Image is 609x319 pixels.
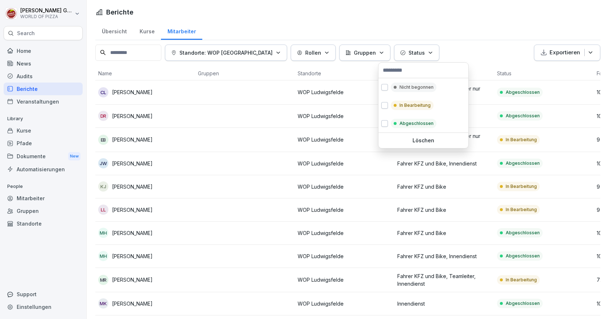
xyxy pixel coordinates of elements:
p: Standorte: WOP [GEOGRAPHIC_DATA] [179,49,273,56]
p: Status [409,49,425,56]
p: Gruppen [354,49,376,56]
p: Exportieren [550,49,580,57]
p: Nicht begonnen [399,84,434,91]
p: In Bearbeitung [399,102,431,109]
p: Abgeschlossen [399,120,434,127]
p: Löschen [381,137,465,144]
p: Rollen [305,49,321,56]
